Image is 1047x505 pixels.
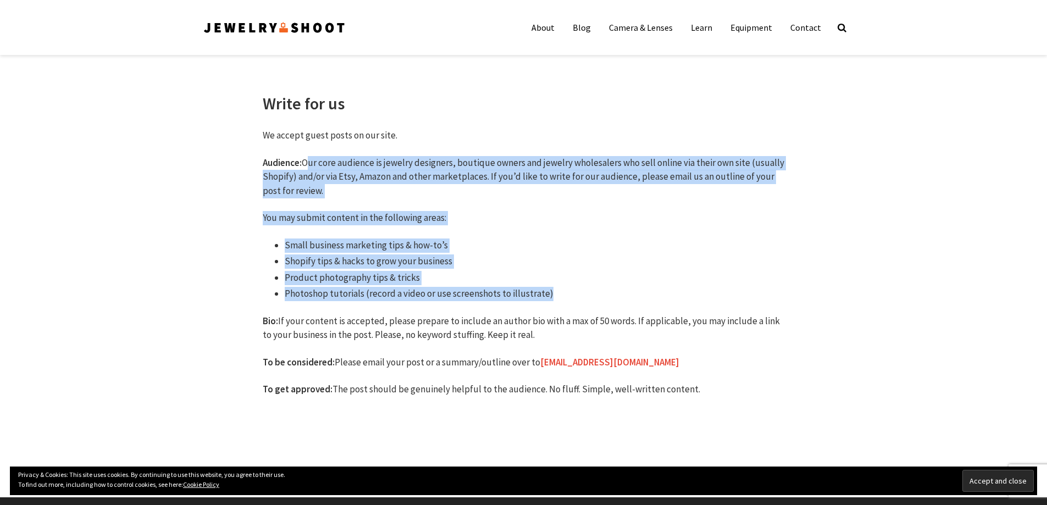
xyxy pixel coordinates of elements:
strong: Audience: [263,157,302,169]
a: Cookie Policy [183,480,219,489]
a: Blog [564,16,599,38]
li: Product photography tips & tricks [285,271,785,285]
strong: To be considered: [263,356,335,368]
li: Shopify tips & hacks to grow your business [285,254,785,269]
img: Jewelry Photographer Bay Area - San Francisco | Nationwide via Mail [202,19,346,36]
a: Equipment [722,16,780,38]
a: Camera & Lenses [601,16,681,38]
p: Our core audience is jewelry designers, boutique owners and jewelry wholesalers who sell online v... [263,156,785,198]
p: We accept guest posts on our site. [263,129,785,143]
a: About [523,16,563,38]
a: Learn [683,16,721,38]
p: The post should be genuinely helpful to the audience. No fluff. Simple, well-written content. [263,382,785,397]
p: You may submit content in the following areas: [263,211,785,225]
p: If your content is accepted, please prepare to include an author bio with a max of 50 words. If a... [263,314,785,342]
li: Small business marketing tips & how-to’s [285,238,785,253]
strong: Bio: [263,315,278,327]
h1: Write for us [263,93,785,113]
strong: To get approved: [263,383,333,395]
p: Please email your post or a summary/outline over to [263,356,785,370]
div: Privacy & Cookies: This site uses cookies. By continuing to use this website, you agree to their ... [10,467,1037,495]
a: [EMAIL_ADDRESS][DOMAIN_NAME] [540,356,679,369]
input: Accept and close [962,470,1034,492]
a: Contact [782,16,829,38]
li: Photoshop tutorials (record a video or use screenshots to illustrate) [285,287,785,301]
